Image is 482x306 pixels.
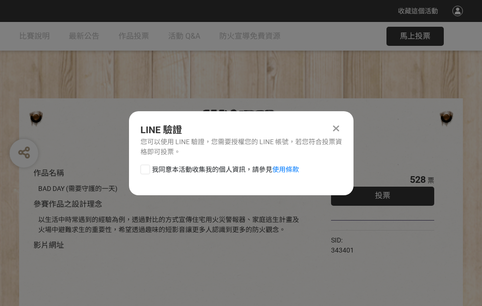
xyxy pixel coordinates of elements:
[331,236,354,254] span: SID: 343401
[33,169,64,178] span: 作品名稱
[219,22,280,51] a: 防火宣導免費資源
[168,22,200,51] a: 活動 Q&A
[168,32,200,41] span: 活動 Q&A
[69,32,99,41] span: 最新公告
[19,32,50,41] span: 比賽說明
[38,184,302,194] div: BAD DAY (需要守護的一天)
[118,22,149,51] a: 作品投票
[140,123,342,137] div: LINE 驗證
[152,165,299,175] span: 我同意本活動收集我的個人資訊，請參見
[356,235,404,245] iframe: Facebook Share
[140,137,342,157] div: 您可以使用 LINE 驗證，您需要授權您的 LINE 帳號，若您符合投票資格即可投票。
[428,177,434,184] span: 票
[33,200,102,209] span: 參賽作品之設計理念
[375,191,390,200] span: 投票
[19,22,50,51] a: 比賽說明
[400,32,430,41] span: 馬上投票
[219,32,280,41] span: 防火宣導免費資源
[272,166,299,173] a: 使用條款
[38,215,302,235] div: 以生活中時常遇到的經驗為例，透過對比的方式宣傳住宅用火災警報器、家庭逃生計畫及火場中避難求生的重要性，希望透過趣味的短影音讓更多人認識到更多的防火觀念。
[118,32,149,41] span: 作品投票
[69,22,99,51] a: 最新公告
[410,174,426,185] span: 528
[386,27,444,46] button: 馬上投票
[398,7,438,15] span: 收藏這個活動
[33,241,64,250] span: 影片網址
